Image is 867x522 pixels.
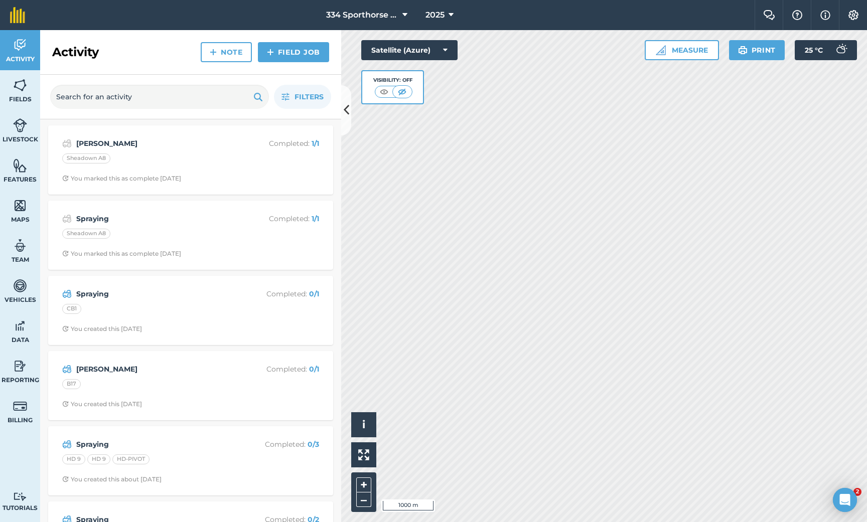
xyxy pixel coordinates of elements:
img: svg+xml;base64,PD94bWwgdmVyc2lvbj0iMS4wIiBlbmNvZGluZz0idXRmLTgiPz4KPCEtLSBHZW5lcmF0b3I6IEFkb2JlIE... [13,399,27,414]
div: You created this [DATE] [62,325,142,333]
p: Completed : [239,213,319,224]
strong: 0 / 1 [309,365,319,374]
div: Visibility: Off [373,76,412,84]
img: Clock with arrow pointing clockwise [62,401,69,407]
div: Sheadown A8 [62,153,110,163]
span: 2 [853,488,861,496]
img: svg+xml;base64,PD94bWwgdmVyc2lvbj0iMS4wIiBlbmNvZGluZz0idXRmLTgiPz4KPCEtLSBHZW5lcmF0b3I6IEFkb2JlIE... [13,278,27,293]
span: Filters [295,91,324,102]
strong: Spraying [76,439,235,450]
div: Sheadown A8 [62,229,110,239]
div: B17 [62,379,81,389]
img: svg+xml;base64,PD94bWwgdmVyc2lvbj0iMS4wIiBlbmNvZGluZz0idXRmLTgiPz4KPCEtLSBHZW5lcmF0b3I6IEFkb2JlIE... [62,137,72,149]
div: HD-PIVOT [112,454,150,464]
p: Completed : [239,364,319,375]
img: Clock with arrow pointing clockwise [62,325,69,332]
h2: Activity [52,44,99,60]
img: svg+xml;base64,PD94bWwgdmVyc2lvbj0iMS4wIiBlbmNvZGluZz0idXRmLTgiPz4KPCEtLSBHZW5lcmF0b3I6IEFkb2JlIE... [13,118,27,133]
a: SprayingCompleted: 1/1Sheadown A8Clock with arrow pointing clockwiseYou marked this as complete [... [54,207,327,264]
strong: [PERSON_NAME] [76,138,235,149]
strong: Spraying [76,288,235,299]
div: CB1 [62,304,81,314]
a: SprayingCompleted: 0/3HD 9HD 9HD-PIVOTClock with arrow pointing clockwiseYou created this about [... [54,432,327,489]
img: A question mark icon [791,10,803,20]
img: Ruler icon [656,45,666,55]
img: svg+xml;base64,PHN2ZyB4bWxucz0iaHR0cDovL3d3dy53My5vcmcvMjAwMC9zdmciIHdpZHRoPSIxOSIgaGVpZ2h0PSIyNC... [738,44,748,56]
img: svg+xml;base64,PD94bWwgdmVyc2lvbj0iMS4wIiBlbmNvZGluZz0idXRmLTgiPz4KPCEtLSBHZW5lcmF0b3I6IEFkb2JlIE... [13,38,27,53]
button: Print [729,40,785,60]
img: fieldmargin Logo [10,7,25,23]
img: svg+xml;base64,PHN2ZyB4bWxucz0iaHR0cDovL3d3dy53My5vcmcvMjAwMC9zdmciIHdpZHRoPSIxOSIgaGVpZ2h0PSIyNC... [253,91,263,103]
a: Note [201,42,252,62]
div: HD 9 [62,454,85,464]
strong: 1 / 1 [312,214,319,223]
img: A cog icon [847,10,859,20]
strong: 0 / 1 [309,289,319,298]
p: Completed : [239,138,319,149]
div: You marked this as complete [DATE] [62,175,181,183]
img: svg+xml;base64,PD94bWwgdmVyc2lvbj0iMS4wIiBlbmNvZGluZz0idXRmLTgiPz4KPCEtLSBHZW5lcmF0b3I6IEFkb2JlIE... [62,288,72,300]
div: You created this about [DATE] [62,475,162,483]
img: Clock with arrow pointing clockwise [62,250,69,257]
div: HD 9 [87,454,110,464]
button: 25 °C [795,40,857,60]
span: 334 Sporthorse Stud [326,9,398,21]
img: svg+xml;base64,PHN2ZyB4bWxucz0iaHR0cDovL3d3dy53My5vcmcvMjAwMC9zdmciIHdpZHRoPSI1MCIgaGVpZ2h0PSI0MC... [396,87,408,97]
strong: Spraying [76,213,235,224]
img: Four arrows, one pointing top left, one top right, one bottom right and the last bottom left [358,449,369,460]
p: Completed : [239,288,319,299]
div: You marked this as complete [DATE] [62,250,181,258]
img: svg+xml;base64,PHN2ZyB4bWxucz0iaHR0cDovL3d3dy53My5vcmcvMjAwMC9zdmciIHdpZHRoPSIxNyIgaGVpZ2h0PSIxNy... [820,9,830,21]
div: Open Intercom Messenger [833,488,857,512]
a: [PERSON_NAME]Completed: 0/1B17Clock with arrow pointing clockwiseYou created this [DATE] [54,357,327,414]
button: Satellite (Azure) [361,40,458,60]
input: Search for an activity [50,85,269,109]
img: svg+xml;base64,PHN2ZyB4bWxucz0iaHR0cDovL3d3dy53My5vcmcvMjAwMC9zdmciIHdpZHRoPSI1NiIgaGVpZ2h0PSI2MC... [13,198,27,213]
a: Field Job [258,42,329,62]
span: 2025 [425,9,445,21]
strong: 1 / 1 [312,139,319,148]
img: svg+xml;base64,PD94bWwgdmVyc2lvbj0iMS4wIiBlbmNvZGluZz0idXRmLTgiPz4KPCEtLSBHZW5lcmF0b3I6IEFkb2JlIE... [62,213,72,225]
div: You created this [DATE] [62,400,142,408]
button: i [351,412,376,437]
img: svg+xml;base64,PD94bWwgdmVyc2lvbj0iMS4wIiBlbmNvZGluZz0idXRmLTgiPz4KPCEtLSBHZW5lcmF0b3I6IEFkb2JlIE... [13,359,27,374]
img: svg+xml;base64,PD94bWwgdmVyc2lvbj0iMS4wIiBlbmNvZGluZz0idXRmLTgiPz4KPCEtLSBHZW5lcmF0b3I6IEFkb2JlIE... [62,438,72,450]
img: svg+xml;base64,PD94bWwgdmVyc2lvbj0iMS4wIiBlbmNvZGluZz0idXRmLTgiPz4KPCEtLSBHZW5lcmF0b3I6IEFkb2JlIE... [831,40,851,60]
img: svg+xml;base64,PD94bWwgdmVyc2lvbj0iMS4wIiBlbmNvZGluZz0idXRmLTgiPz4KPCEtLSBHZW5lcmF0b3I6IEFkb2JlIE... [13,492,27,501]
span: 25 ° C [805,40,823,60]
button: – [356,492,371,507]
strong: [PERSON_NAME] [76,364,235,375]
img: Clock with arrow pointing clockwise [62,476,69,482]
img: svg+xml;base64,PHN2ZyB4bWxucz0iaHR0cDovL3d3dy53My5vcmcvMjAwMC9zdmciIHdpZHRoPSI1NiIgaGVpZ2h0PSI2MC... [13,78,27,93]
img: Clock with arrow pointing clockwise [62,175,69,182]
img: Two speech bubbles overlapping with the left bubble in the forefront [763,10,775,20]
img: svg+xml;base64,PHN2ZyB4bWxucz0iaHR0cDovL3d3dy53My5vcmcvMjAwMC9zdmciIHdpZHRoPSI1MCIgaGVpZ2h0PSI0MC... [378,87,390,97]
a: [PERSON_NAME]Completed: 1/1Sheadown A8Clock with arrow pointing clockwiseYou marked this as compl... [54,131,327,189]
img: svg+xml;base64,PD94bWwgdmVyc2lvbj0iMS4wIiBlbmNvZGluZz0idXRmLTgiPz4KPCEtLSBHZW5lcmF0b3I6IEFkb2JlIE... [13,238,27,253]
button: Filters [274,85,331,109]
p: Completed : [239,439,319,450]
img: svg+xml;base64,PHN2ZyB4bWxucz0iaHR0cDovL3d3dy53My5vcmcvMjAwMC9zdmciIHdpZHRoPSI1NiIgaGVpZ2h0PSI2MC... [13,158,27,173]
button: Measure [645,40,719,60]
button: + [356,477,371,492]
img: svg+xml;base64,PD94bWwgdmVyc2lvbj0iMS4wIiBlbmNvZGluZz0idXRmLTgiPz4KPCEtLSBHZW5lcmF0b3I6IEFkb2JlIE... [13,318,27,333]
img: svg+xml;base64,PHN2ZyB4bWxucz0iaHR0cDovL3d3dy53My5vcmcvMjAwMC9zdmciIHdpZHRoPSIxNCIgaGVpZ2h0PSIyNC... [267,46,274,58]
strong: 0 / 3 [308,440,319,449]
img: svg+xml;base64,PD94bWwgdmVyc2lvbj0iMS4wIiBlbmNvZGluZz0idXRmLTgiPz4KPCEtLSBHZW5lcmF0b3I6IEFkb2JlIE... [62,363,72,375]
span: i [362,418,365,431]
a: SprayingCompleted: 0/1CB1Clock with arrow pointing clockwiseYou created this [DATE] [54,282,327,339]
img: svg+xml;base64,PHN2ZyB4bWxucz0iaHR0cDovL3d3dy53My5vcmcvMjAwMC9zdmciIHdpZHRoPSIxNCIgaGVpZ2h0PSIyNC... [210,46,217,58]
